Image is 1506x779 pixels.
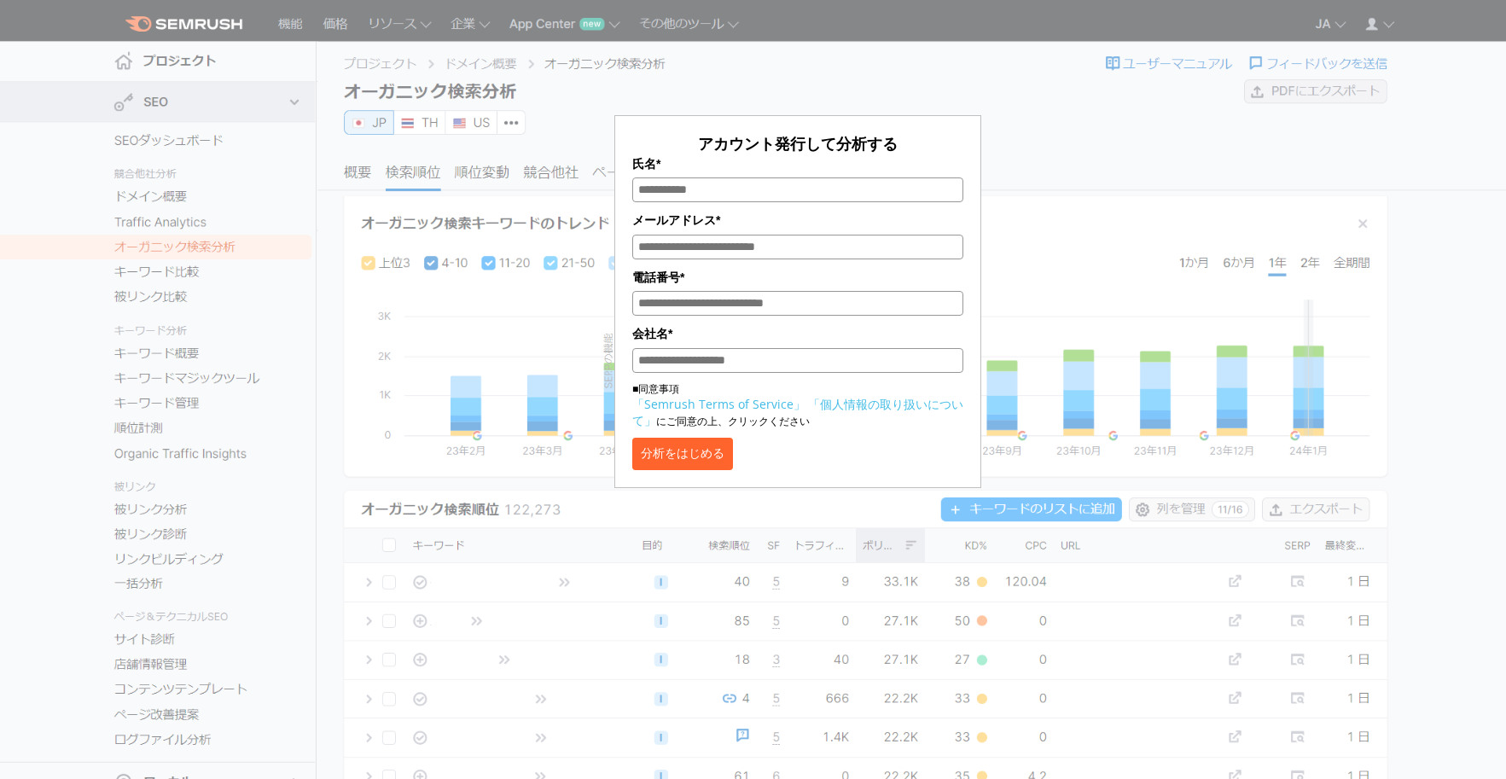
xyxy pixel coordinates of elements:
[632,381,963,429] p: ■同意事項 にご同意の上、クリックください
[632,211,963,230] label: メールアドレス*
[632,268,963,287] label: 電話番号*
[632,396,805,412] a: 「Semrush Terms of Service」
[632,438,733,470] button: 分析をはじめる
[632,396,963,428] a: 「個人情報の取り扱いについて」
[698,133,898,154] span: アカウント発行して分析する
